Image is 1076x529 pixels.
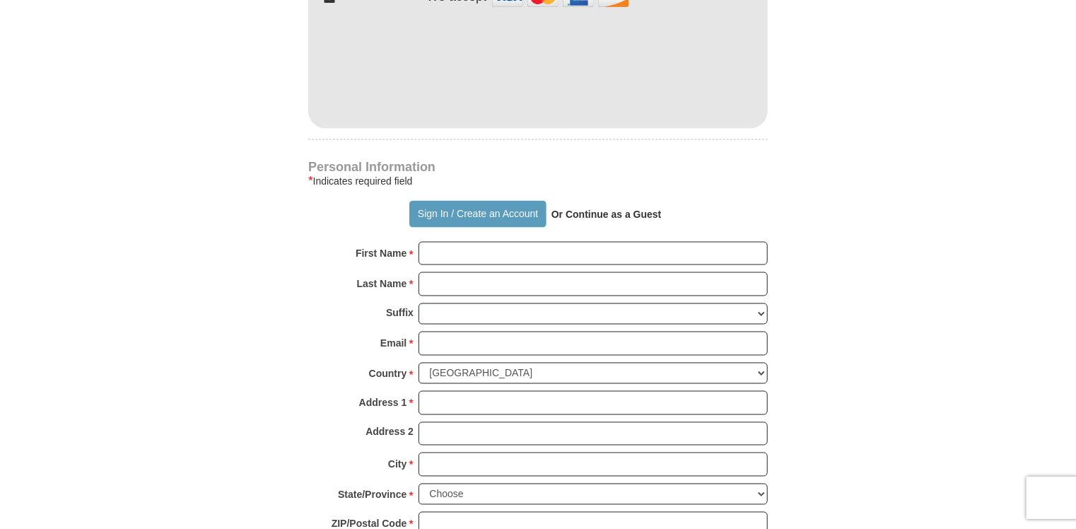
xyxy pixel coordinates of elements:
[357,274,407,294] strong: Last Name
[409,201,546,228] button: Sign In / Create an Account
[380,334,407,354] strong: Email
[386,303,414,323] strong: Suffix
[308,161,768,173] h4: Personal Information
[366,422,414,442] strong: Address 2
[369,364,407,384] strong: Country
[359,393,407,413] strong: Address 1
[308,173,768,190] div: Indicates required field
[388,455,407,475] strong: City
[356,243,407,263] strong: First Name
[338,485,407,505] strong: State/Province
[551,209,662,220] strong: Or Continue as a Guest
